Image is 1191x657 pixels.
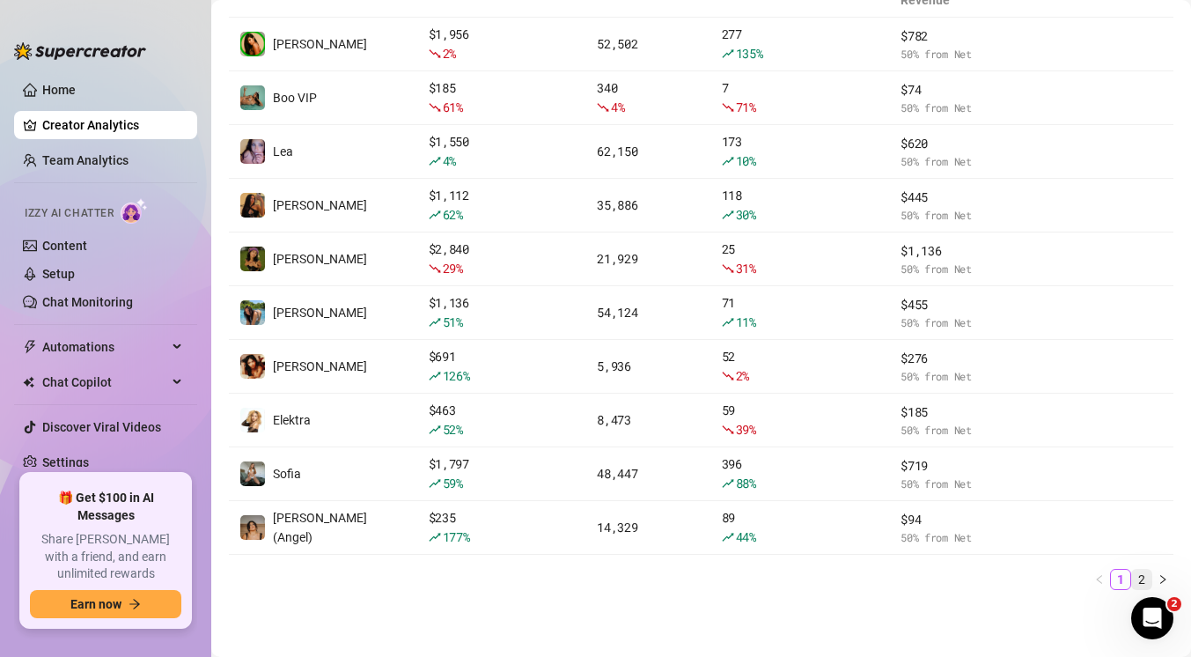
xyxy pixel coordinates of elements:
[1131,569,1152,590] li: 2
[901,314,1021,331] span: 50 % from Net
[901,153,1021,170] span: 50 % from Net
[30,490,181,524] span: 🎁 Get $100 in AI Messages
[443,99,463,115] span: 61 %
[429,262,441,275] span: fall
[736,45,763,62] span: 135 %
[14,42,146,60] img: logo-BBDzfeDw.svg
[42,111,183,139] a: Creator Analytics
[429,240,576,278] div: $ 2,840
[722,48,734,60] span: rise
[901,188,1021,207] span: $ 445
[443,367,470,384] span: 126 %
[1158,574,1168,585] span: right
[722,25,879,63] div: 277
[597,303,701,322] div: 54,124
[736,528,756,545] span: 44 %
[736,99,756,115] span: 71 %
[129,598,141,610] span: arrow-right
[722,293,879,332] div: 71
[901,100,1021,116] span: 50 % from Net
[429,101,441,114] span: fall
[273,144,293,159] span: Lea
[30,531,181,583] span: Share [PERSON_NAME] with a friend, and earn unlimited rewards
[901,422,1021,439] span: 50 % from Net
[901,134,1021,153] span: $ 620
[273,511,367,544] span: [PERSON_NAME] (Angel)
[736,152,756,169] span: 10 %
[443,260,463,277] span: 29 %
[429,508,576,547] div: $ 235
[1094,574,1105,585] span: left
[429,531,441,543] span: rise
[240,300,265,325] img: Ella
[901,476,1021,492] span: 50 % from Net
[722,262,734,275] span: fall
[722,508,879,547] div: 89
[597,464,701,484] div: 48,447
[240,515,265,540] img: Dalia (Angel)
[240,85,265,110] img: Boo VIP
[901,207,1021,224] span: 50 % from Net
[42,239,87,253] a: Content
[722,78,879,117] div: 7
[736,260,756,277] span: 31 %
[1131,597,1173,639] iframe: Intercom live chat
[429,293,576,332] div: $ 1,136
[1111,570,1130,589] a: 1
[443,421,463,438] span: 52 %
[429,209,441,221] span: rise
[1089,569,1110,590] button: left
[736,206,756,223] span: 30 %
[722,454,879,493] div: 396
[722,240,879,278] div: 25
[901,402,1021,422] span: $ 185
[722,424,734,436] span: fall
[736,475,756,491] span: 88 %
[736,367,749,384] span: 2 %
[42,368,167,396] span: Chat Copilot
[597,410,701,430] div: 8,473
[273,467,301,481] span: Sofia
[722,209,734,221] span: rise
[1110,569,1131,590] li: 1
[443,206,463,223] span: 62 %
[429,78,576,117] div: $ 185
[42,455,89,469] a: Settings
[429,155,441,167] span: rise
[722,101,734,114] span: fall
[273,306,367,320] span: [PERSON_NAME]
[901,529,1021,546] span: 50 % from Net
[42,420,161,434] a: Discover Viral Videos
[1152,569,1173,590] button: right
[443,475,463,491] span: 59 %
[429,347,576,386] div: $ 691
[429,477,441,490] span: rise
[901,368,1021,385] span: 50 % from Net
[429,48,441,60] span: fall
[597,518,701,537] div: 14,329
[70,597,121,611] span: Earn now
[722,132,879,171] div: 173
[901,349,1021,368] span: $ 276
[30,590,181,618] button: Earn nowarrow-right
[901,46,1021,63] span: 50 % from Net
[722,347,879,386] div: 52
[240,408,265,432] img: Elektra
[429,25,576,63] div: $ 1,956
[121,198,148,224] img: AI Chatter
[722,531,734,543] span: rise
[42,153,129,167] a: Team Analytics
[240,32,265,56] img: Jade
[429,424,441,436] span: rise
[736,421,756,438] span: 39 %
[597,101,609,114] span: fall
[240,247,265,271] img: Dawn
[901,241,1021,261] span: $ 1,136
[42,83,76,97] a: Home
[240,139,265,164] img: Lea
[901,510,1021,529] span: $ 94
[429,454,576,493] div: $ 1,797
[722,155,734,167] span: rise
[1089,569,1110,590] li: Previous Page
[23,376,34,388] img: Chat Copilot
